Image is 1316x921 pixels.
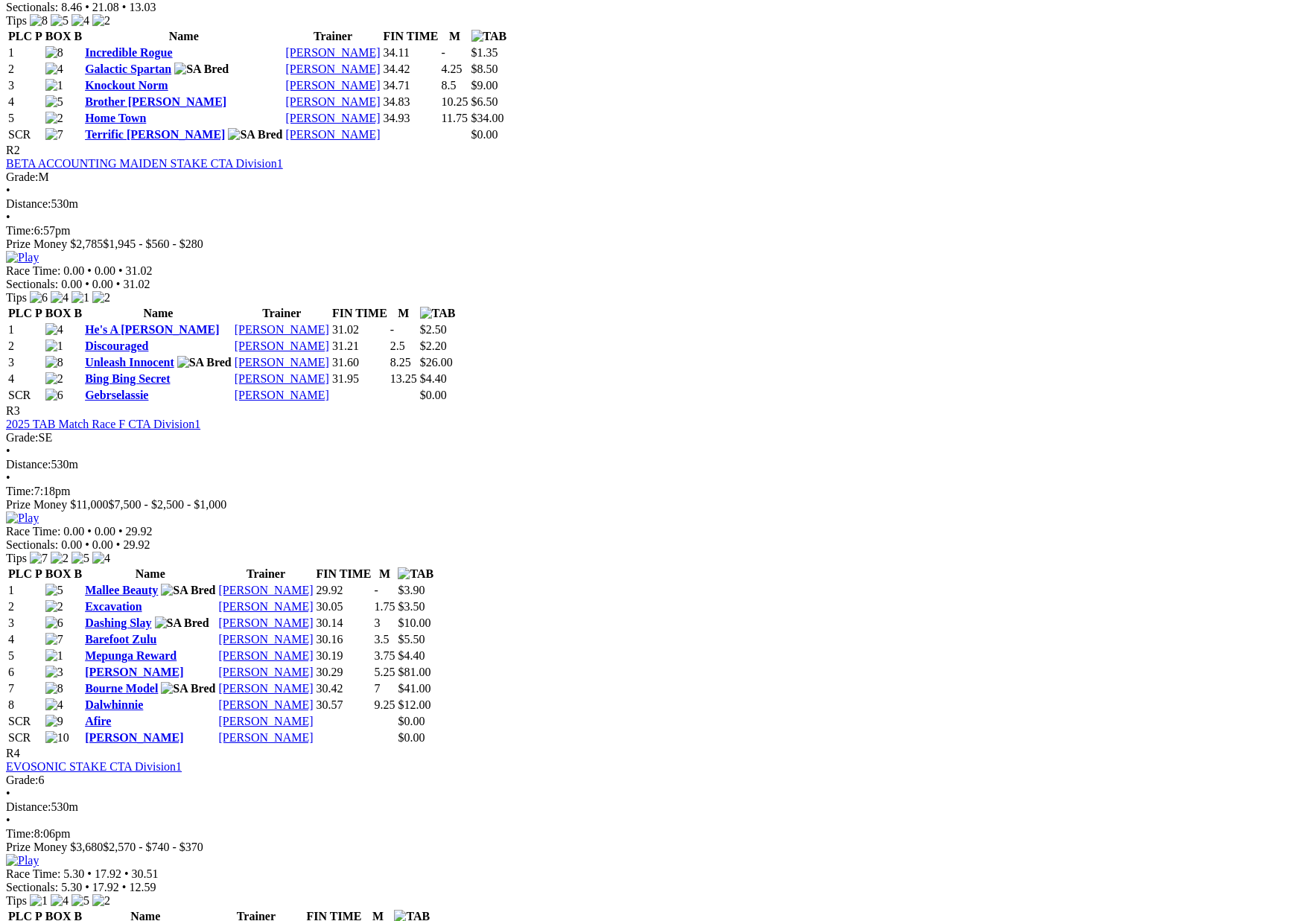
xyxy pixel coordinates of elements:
a: [PERSON_NAME] [235,372,329,385]
a: Terrific [PERSON_NAME] [85,128,225,141]
text: 2.5 [390,340,405,352]
text: 10.25 [442,95,468,108]
td: 34.11 [383,45,439,60]
span: R2 [6,144,20,156]
div: 530m [6,800,1310,814]
img: 4 [71,14,89,28]
span: • [118,264,123,277]
div: 8:06pm [6,827,1310,841]
span: Tips [6,14,27,27]
td: 4 [7,632,43,647]
div: 6:57pm [6,224,1310,238]
span: BOX [45,30,71,42]
td: 30.14 [316,616,372,631]
span: • [122,881,127,893]
img: 1 [45,340,63,353]
span: 17.92 [95,867,121,880]
span: 0.00 [92,278,113,290]
span: R3 [6,404,20,417]
img: 2 [92,291,110,305]
a: [PERSON_NAME] [285,63,380,75]
span: 31.02 [126,264,153,277]
img: 5 [71,894,89,908]
td: 3 [7,616,43,631]
text: 3 [374,616,380,629]
a: Mepunga Reward [85,649,177,662]
span: 0.00 [95,264,115,277]
a: [PERSON_NAME] [218,698,313,711]
span: $5.50 [398,633,425,646]
span: B [74,307,82,319]
span: $41.00 [398,682,430,695]
span: $0.00 [471,128,498,141]
a: Dashing Slay [85,616,151,629]
span: Distance: [6,197,51,210]
span: B [74,30,82,42]
a: 2025 TAB Match Race F CTA Division1 [6,418,200,430]
img: 8 [45,682,63,695]
a: [PERSON_NAME] [218,715,313,727]
a: [PERSON_NAME] [285,128,380,141]
span: $4.40 [420,372,447,385]
a: [PERSON_NAME] [218,633,313,646]
img: SA Bred [161,584,215,597]
span: 5.30 [61,881,82,893]
span: 5.30 [63,867,84,880]
td: 30.05 [316,599,372,614]
span: • [118,525,123,538]
img: 8 [45,356,63,369]
span: 0.00 [63,264,84,277]
a: Barefoot Zulu [85,633,156,646]
span: • [85,538,89,551]
th: Trainer [234,306,330,321]
span: $10.00 [398,616,430,629]
span: $81.00 [398,666,430,678]
a: [PERSON_NAME] [218,666,313,678]
td: 4 [7,372,43,386]
td: 31.02 [331,322,388,337]
td: 2 [7,62,43,77]
img: 1 [45,79,63,92]
th: M [441,29,469,44]
span: Time: [6,827,34,840]
span: 29.92 [123,538,150,551]
td: SCR [7,388,43,403]
th: Trainer [217,567,314,581]
span: P [35,30,42,42]
img: 6 [30,291,48,305]
td: 34.83 [383,95,439,109]
a: [PERSON_NAME] [235,323,329,336]
th: Name [84,306,232,321]
td: 8 [7,698,43,713]
span: • [6,787,10,800]
span: $6.50 [471,95,498,108]
img: SA Bred [177,356,232,369]
th: M [390,306,418,321]
img: 6 [45,616,63,630]
td: 1 [7,583,43,598]
th: FIN TIME [331,306,388,321]
img: SA Bred [228,128,282,141]
img: 7 [30,552,48,565]
img: 8 [30,14,48,28]
div: Prize Money $3,680 [6,841,1310,854]
text: 1.75 [374,600,395,613]
a: Afire [85,715,111,727]
td: SCR [7,730,43,745]
span: Distance: [6,800,51,813]
th: M [373,567,395,581]
span: Sectionals: [6,1,58,13]
span: Time: [6,224,34,237]
img: 6 [45,389,63,402]
span: $3.90 [398,584,425,596]
span: • [122,1,127,13]
span: • [6,444,10,457]
text: 8.25 [390,356,411,369]
span: Sectionals: [6,538,58,551]
span: P [35,307,42,319]
span: $8.50 [471,63,498,75]
img: 5 [51,14,69,28]
span: 13.03 [129,1,156,13]
td: 2 [7,339,43,354]
th: Name [84,567,216,581]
